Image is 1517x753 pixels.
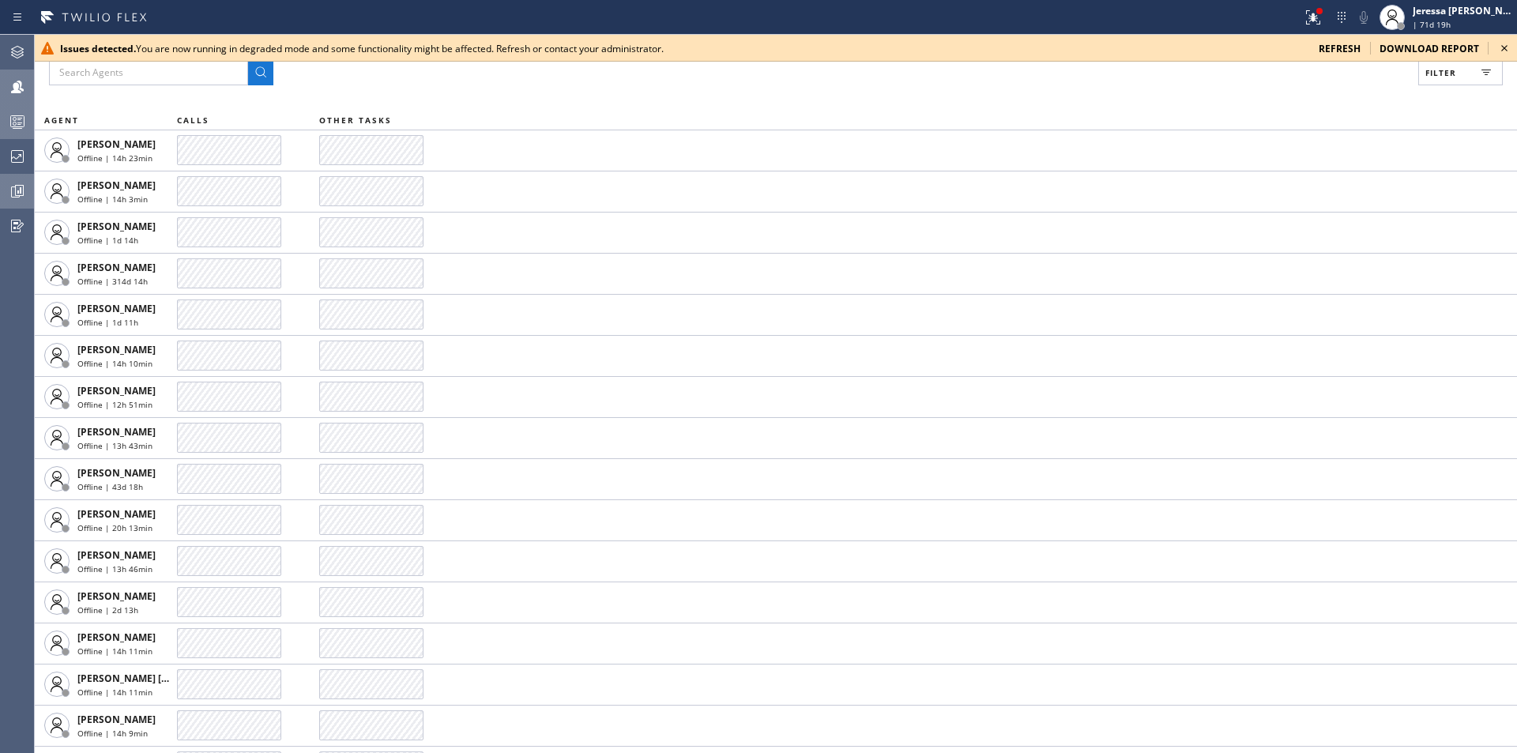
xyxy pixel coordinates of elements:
span: Offline | 13h 46min [77,563,152,574]
span: Filter [1425,67,1456,78]
span: Offline | 14h 23min [77,152,152,164]
div: Jeressa [PERSON_NAME] [1413,4,1512,17]
span: Offline | 14h 10min [77,358,152,369]
span: Offline | 12h 51min [77,399,152,410]
div: You are now running in degraded mode and some functionality might be affected. Refresh or contact... [60,42,1306,55]
span: [PERSON_NAME] [77,713,156,726]
span: Offline | 1d 14h [77,235,138,246]
span: AGENT [44,115,79,126]
span: Offline | 2d 13h [77,604,138,616]
span: [PERSON_NAME] [77,384,156,397]
span: [PERSON_NAME] [77,425,156,439]
span: [PERSON_NAME] [77,179,156,192]
input: Search Agents [49,60,248,85]
span: download report [1380,42,1479,55]
span: [PERSON_NAME] [PERSON_NAME] [77,672,236,685]
span: [PERSON_NAME] [77,631,156,644]
span: [PERSON_NAME] [77,466,156,480]
span: [PERSON_NAME] [77,220,156,233]
span: [PERSON_NAME] [77,302,156,315]
span: CALLS [177,115,209,126]
span: Offline | 14h 9min [77,728,148,739]
span: Offline | 314d 14h [77,276,148,287]
span: [PERSON_NAME] [77,589,156,603]
span: Offline | 13h 43min [77,440,152,451]
span: Offline | 20h 13min [77,522,152,533]
button: Filter [1418,60,1503,85]
span: | 71d 19h [1413,19,1451,30]
span: Offline | 14h 11min [77,646,152,657]
span: OTHER TASKS [319,115,392,126]
span: [PERSON_NAME] [77,343,156,356]
span: Offline | 1d 11h [77,317,138,328]
span: [PERSON_NAME] [77,507,156,521]
span: Offline | 14h 3min [77,194,148,205]
span: [PERSON_NAME] [77,261,156,274]
span: [PERSON_NAME] [77,137,156,151]
span: refresh [1319,42,1361,55]
b: Issues detected. [60,42,136,55]
span: Offline | 43d 18h [77,481,143,492]
span: [PERSON_NAME] [77,548,156,562]
span: Offline | 14h 11min [77,687,152,698]
button: Mute [1353,6,1375,28]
